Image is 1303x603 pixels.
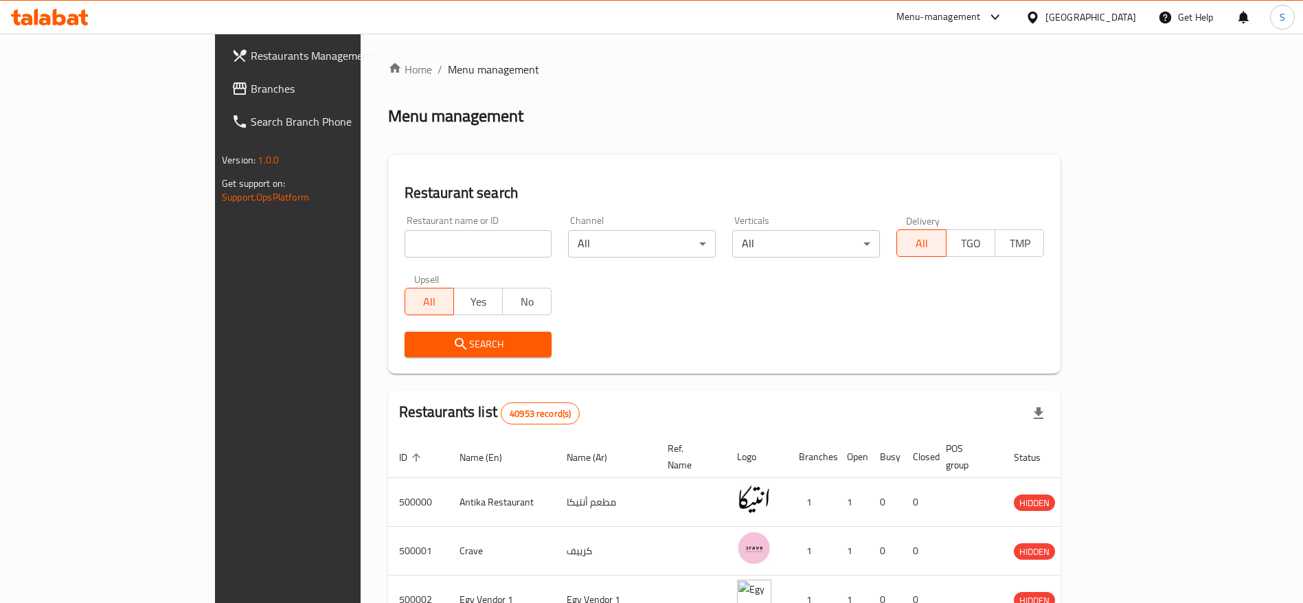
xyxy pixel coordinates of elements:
td: مطعم أنتيكا [556,478,657,527]
span: TGO [952,234,990,253]
div: All [732,230,880,258]
th: Busy [869,436,902,478]
span: 1.0.0 [258,151,279,169]
button: Search [405,332,552,357]
div: HIDDEN [1014,543,1055,560]
span: 40953 record(s) [501,407,579,420]
span: HIDDEN [1014,544,1055,560]
button: All [896,229,946,257]
td: Antika Restaurant [449,478,556,527]
td: Crave [449,527,556,576]
span: Menu management [448,61,539,78]
span: Yes [460,292,497,312]
span: Version: [222,151,256,169]
span: No [508,292,546,312]
h2: Restaurants list [399,402,580,424]
span: POS group [946,440,986,473]
td: 1 [788,478,836,527]
td: 0 [902,478,935,527]
button: TMP [995,229,1044,257]
td: 0 [902,527,935,576]
button: No [502,288,552,315]
span: Search Branch Phone [251,113,422,130]
td: 1 [836,478,869,527]
span: S [1280,10,1285,25]
span: Status [1014,449,1058,466]
a: Restaurants Management [220,39,433,72]
span: All [411,292,449,312]
div: Total records count [501,402,580,424]
a: Search Branch Phone [220,105,433,138]
div: [GEOGRAPHIC_DATA] [1045,10,1136,25]
span: Search [416,336,541,353]
span: Restaurants Management [251,47,422,64]
div: Export file [1022,397,1055,430]
h2: Restaurant search [405,183,1045,203]
td: 1 [788,527,836,576]
span: Get support on: [222,174,285,192]
td: 1 [836,527,869,576]
span: Name (Ar) [567,449,625,466]
a: Support.OpsPlatform [222,188,309,206]
span: TMP [1001,234,1039,253]
div: Menu-management [896,9,981,25]
span: Branches [251,80,422,97]
th: Branches [788,436,836,478]
span: All [903,234,940,253]
label: Upsell [414,274,440,284]
button: Yes [453,288,503,315]
img: Crave [737,531,771,565]
td: كرييف [556,527,657,576]
button: All [405,288,454,315]
div: All [568,230,716,258]
nav: breadcrumb [388,61,1061,78]
a: Branches [220,72,433,105]
h2: Menu management [388,105,523,127]
th: Open [836,436,869,478]
input: Search for restaurant name or ID.. [405,230,552,258]
label: Delivery [906,216,940,225]
span: Name (En) [460,449,520,466]
span: ID [399,449,425,466]
button: TGO [946,229,995,257]
td: 0 [869,478,902,527]
img: Antika Restaurant [737,482,771,516]
td: 0 [869,527,902,576]
th: Closed [902,436,935,478]
th: Logo [726,436,788,478]
span: Ref. Name [668,440,710,473]
li: / [438,61,442,78]
span: HIDDEN [1014,495,1055,511]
